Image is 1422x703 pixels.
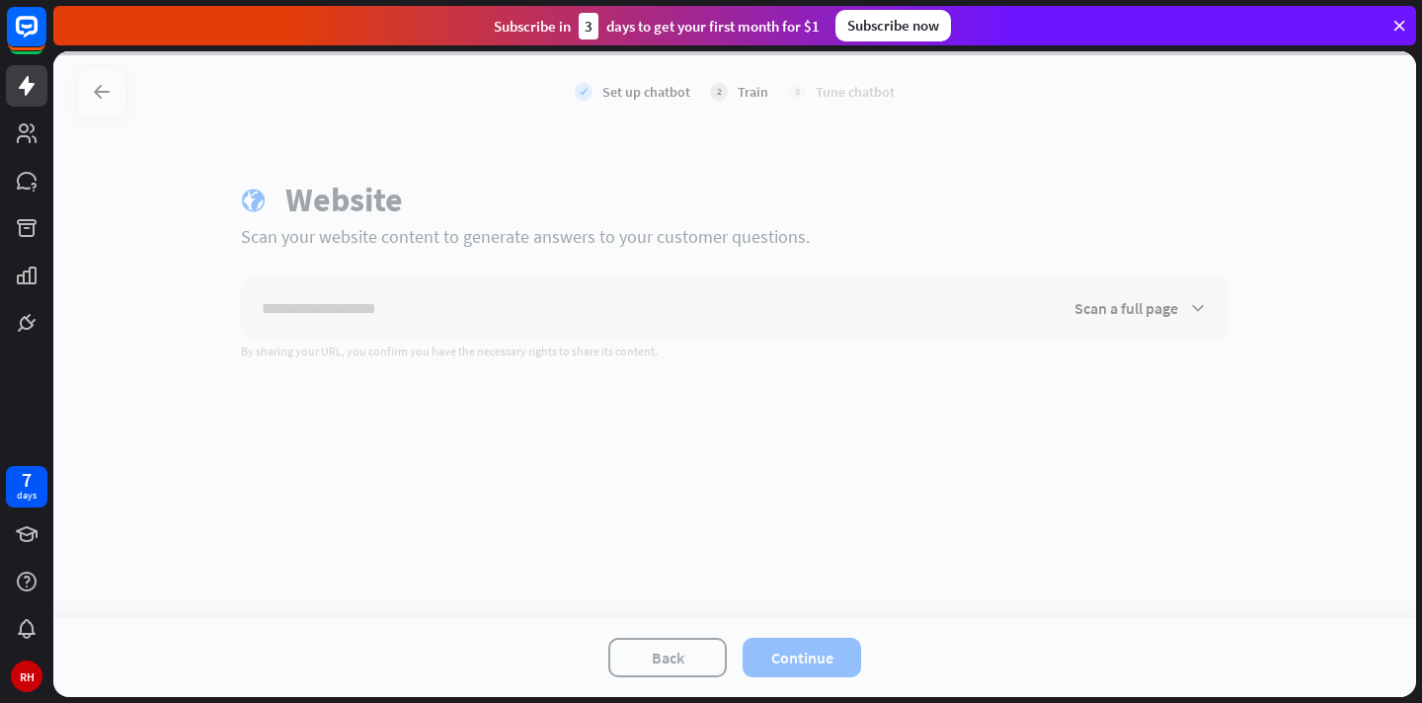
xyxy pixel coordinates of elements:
[11,661,42,692] div: RH
[22,471,32,489] div: 7
[579,13,598,39] div: 3
[835,10,951,41] div: Subscribe now
[16,8,75,67] button: Open LiveChat chat widget
[6,466,47,508] a: 7 days
[494,13,820,39] div: Subscribe in days to get your first month for $1
[17,489,37,503] div: days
